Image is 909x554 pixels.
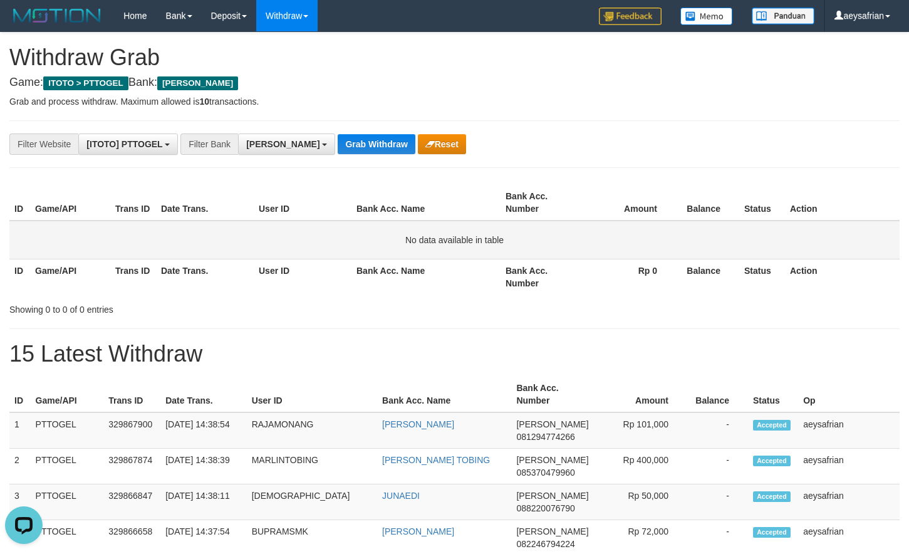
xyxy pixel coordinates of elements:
[516,432,574,442] span: Copy 081294774266 to clipboard
[581,185,676,221] th: Amount
[9,6,105,25] img: MOTION_logo.png
[351,185,501,221] th: Bank Acc. Name
[5,5,43,43] button: Open LiveChat chat widget
[581,259,676,295] th: Rp 0
[103,449,160,484] td: 329867874
[748,377,798,412] th: Status
[798,449,900,484] td: aeysafrian
[687,412,748,449] td: -
[31,449,104,484] td: PTTOGEL
[599,412,687,449] td: Rp 101,000
[9,95,900,108] p: Grab and process withdraw. Maximum allowed is transactions.
[247,412,377,449] td: RAJAMONANG
[516,468,574,478] span: Copy 085370479960 to clipboard
[501,259,581,295] th: Bank Acc. Number
[599,8,662,25] img: Feedback.jpg
[110,185,156,221] th: Trans ID
[78,133,178,155] button: [ITOTO] PTTOGEL
[160,484,246,520] td: [DATE] 14:38:11
[599,484,687,520] td: Rp 50,000
[86,139,162,149] span: [ITOTO] PTTOGEL
[752,8,814,24] img: panduan.png
[798,377,900,412] th: Op
[254,259,351,295] th: User ID
[43,76,128,90] span: ITOTO > PTTOGEL
[9,449,31,484] td: 2
[351,259,501,295] th: Bank Acc. Name
[30,185,110,221] th: Game/API
[739,259,785,295] th: Status
[516,526,588,536] span: [PERSON_NAME]
[9,133,78,155] div: Filter Website
[739,185,785,221] th: Status
[30,259,110,295] th: Game/API
[31,377,104,412] th: Game/API
[180,133,238,155] div: Filter Bank
[9,259,30,295] th: ID
[110,259,156,295] th: Trans ID
[516,491,588,501] span: [PERSON_NAME]
[247,484,377,520] td: [DEMOGRAPHIC_DATA]
[9,221,900,259] td: No data available in table
[377,377,511,412] th: Bank Acc. Name
[338,134,415,154] button: Grab Withdraw
[753,420,791,431] span: Accepted
[516,539,574,549] span: Copy 082246794224 to clipboard
[103,412,160,449] td: 329867900
[157,76,238,90] span: [PERSON_NAME]
[156,185,254,221] th: Date Trans.
[160,449,246,484] td: [DATE] 14:38:39
[798,484,900,520] td: aeysafrian
[418,134,466,154] button: Reset
[247,449,377,484] td: MARLINTOBING
[687,449,748,484] td: -
[9,45,900,70] h1: Withdraw Grab
[599,449,687,484] td: Rp 400,000
[753,527,791,538] span: Accepted
[254,185,351,221] th: User ID
[798,412,900,449] td: aeysafrian
[9,185,30,221] th: ID
[516,503,574,513] span: Copy 088220076790 to clipboard
[753,491,791,502] span: Accepted
[9,377,31,412] th: ID
[680,8,733,25] img: Button%20Memo.svg
[31,484,104,520] td: PTTOGEL
[246,139,319,149] span: [PERSON_NAME]
[103,377,160,412] th: Trans ID
[156,259,254,295] th: Date Trans.
[382,526,454,536] a: [PERSON_NAME]
[9,298,370,316] div: Showing 0 to 0 of 0 entries
[160,377,246,412] th: Date Trans.
[687,484,748,520] td: -
[103,484,160,520] td: 329866847
[199,97,209,107] strong: 10
[516,455,588,465] span: [PERSON_NAME]
[9,342,900,367] h1: 15 Latest Withdraw
[753,456,791,466] span: Accepted
[511,377,599,412] th: Bank Acc. Number
[9,76,900,89] h4: Game: Bank:
[687,377,748,412] th: Balance
[516,419,588,429] span: [PERSON_NAME]
[9,412,31,449] td: 1
[247,377,377,412] th: User ID
[382,419,454,429] a: [PERSON_NAME]
[785,259,900,295] th: Action
[9,484,31,520] td: 3
[676,259,739,295] th: Balance
[31,412,104,449] td: PTTOGEL
[501,185,581,221] th: Bank Acc. Number
[785,185,900,221] th: Action
[160,412,246,449] td: [DATE] 14:38:54
[676,185,739,221] th: Balance
[599,377,687,412] th: Amount
[382,455,490,465] a: [PERSON_NAME] TOBING
[382,491,420,501] a: JUNAEDI
[238,133,335,155] button: [PERSON_NAME]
